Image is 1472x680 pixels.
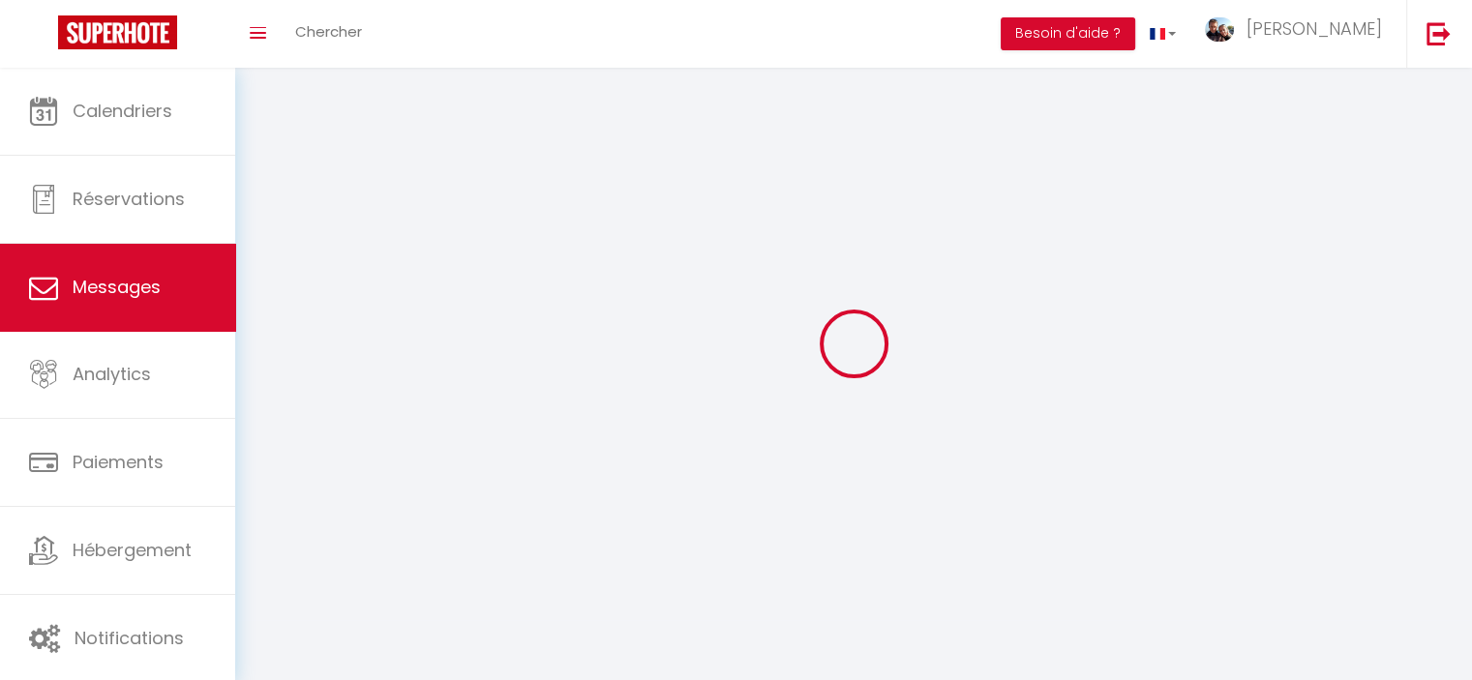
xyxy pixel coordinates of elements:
span: Paiements [73,450,164,474]
span: Chercher [295,21,362,42]
span: Messages [73,275,161,299]
span: [PERSON_NAME] [1247,16,1382,41]
img: Super Booking [58,15,177,49]
button: Besoin d'aide ? [1001,17,1135,50]
span: Notifications [75,626,184,650]
img: logout [1427,21,1451,45]
span: Calendriers [73,99,172,123]
img: ... [1205,17,1234,42]
span: Hébergement [73,538,192,562]
span: Analytics [73,362,151,386]
span: Réservations [73,187,185,211]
